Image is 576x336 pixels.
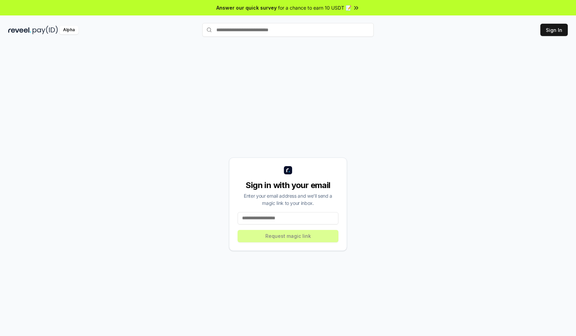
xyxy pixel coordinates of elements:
[238,192,338,207] div: Enter your email address and we’ll send a magic link to your inbox.
[540,24,568,36] button: Sign In
[8,26,31,34] img: reveel_dark
[284,166,292,174] img: logo_small
[59,26,79,34] div: Alpha
[278,4,351,11] span: for a chance to earn 10 USDT 📝
[238,180,338,191] div: Sign in with your email
[33,26,58,34] img: pay_id
[216,4,277,11] span: Answer our quick survey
